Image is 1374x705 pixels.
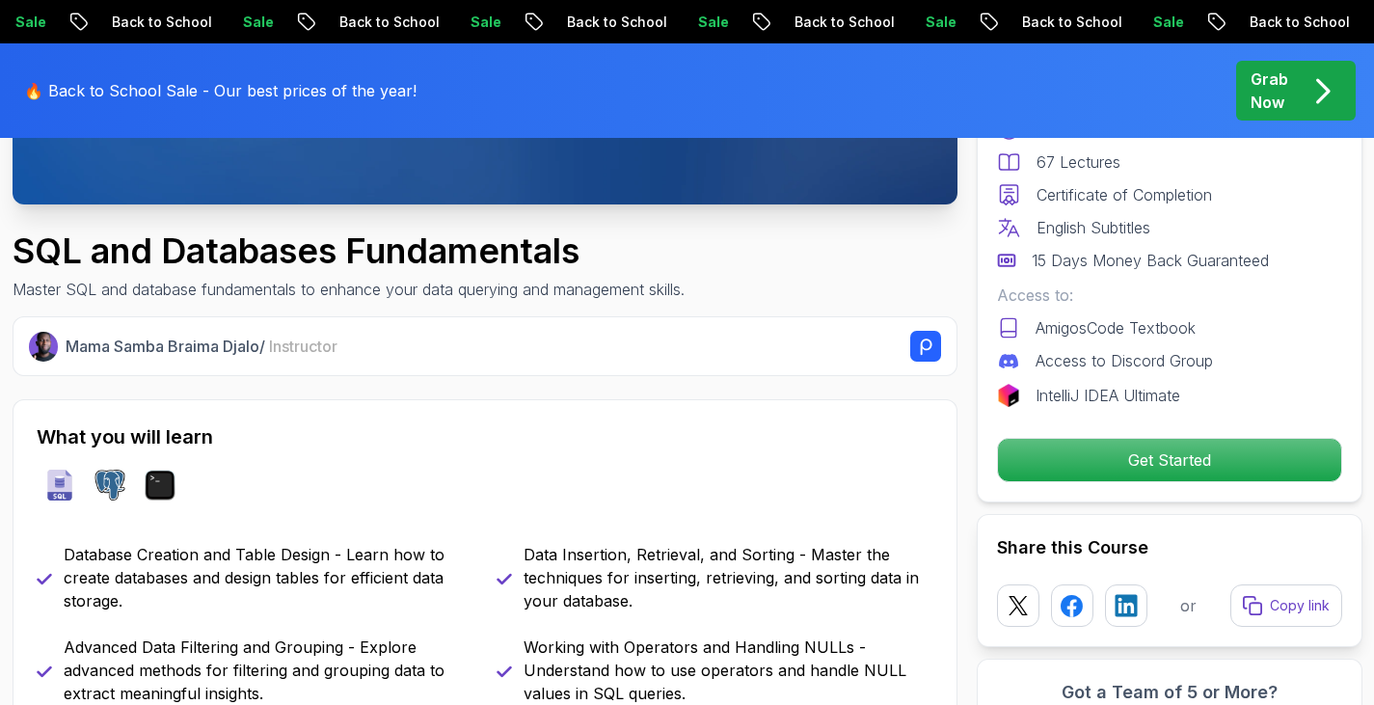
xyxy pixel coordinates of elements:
[44,470,75,501] img: sql logo
[775,13,906,32] p: Back to School
[1230,584,1342,627] button: Copy link
[997,438,1342,482] button: Get Started
[24,79,417,102] p: 🔥 Back to School Sale - Our best prices of the year!
[13,231,685,270] h1: SQL and Databases Fundamentals
[1036,349,1213,372] p: Access to Discord Group
[224,13,285,32] p: Sale
[1032,249,1269,272] p: 15 Days Money Back Guaranteed
[548,13,679,32] p: Back to School
[997,534,1342,561] h2: Share this Course
[66,335,337,358] p: Mama Samba Braima Djalo /
[1134,13,1196,32] p: Sale
[1251,68,1288,114] p: Grab Now
[145,470,175,501] img: terminal logo
[94,470,125,501] img: postgres logo
[1037,150,1120,174] p: 67 Lectures
[1230,13,1361,32] p: Back to School
[320,13,451,32] p: Back to School
[13,278,685,301] p: Master SQL and database fundamentals to enhance your data querying and management skills.
[64,543,473,612] p: Database Creation and Table Design - Learn how to create databases and design tables for efficien...
[998,439,1341,481] p: Get Started
[1036,384,1180,407] p: IntelliJ IDEA Ultimate
[1180,594,1197,617] p: or
[64,636,473,705] p: Advanced Data Filtering and Grouping - Explore advanced methods for filtering and grouping data t...
[29,332,59,362] img: Nelson Djalo
[37,423,933,450] h2: What you will learn
[1037,183,1212,206] p: Certificate of Completion
[524,543,933,612] p: Data Insertion, Retrieval, and Sorting - Master the techniques for inserting, retrieving, and sor...
[906,13,968,32] p: Sale
[997,284,1342,307] p: Access to:
[1037,216,1150,239] p: English Subtitles
[451,13,513,32] p: Sale
[1270,596,1330,615] p: Copy link
[1036,316,1196,339] p: AmigosCode Textbook
[93,13,224,32] p: Back to School
[679,13,741,32] p: Sale
[269,337,337,356] span: Instructor
[997,384,1020,407] img: jetbrains logo
[1003,13,1134,32] p: Back to School
[524,636,933,705] p: Working with Operators and Handling NULLs - Understand how to use operators and handle NULL value...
